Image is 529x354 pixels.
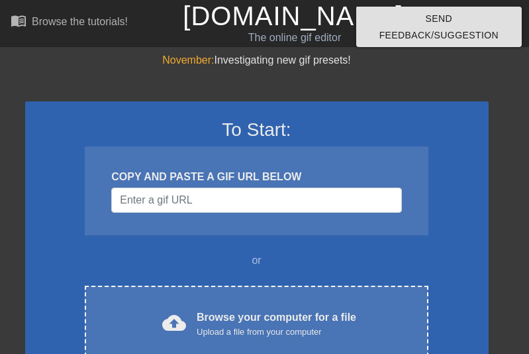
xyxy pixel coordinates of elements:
[183,30,406,46] div: The online gif editor
[11,13,128,33] a: Browse the tutorials!
[197,310,356,339] div: Browse your computer for a file
[111,188,401,213] input: Username
[162,311,186,335] span: cloud_upload
[42,119,471,141] h3: To Start:
[356,7,522,47] button: Send Feedback/Suggestion
[32,16,128,27] div: Browse the tutorials!
[367,11,511,43] span: Send Feedback/Suggestion
[197,325,356,339] div: Upload a file from your computer
[162,54,214,66] span: November:
[11,13,26,29] span: menu_book
[60,253,454,268] div: or
[183,1,403,30] a: [DOMAIN_NAME]
[25,52,489,68] div: Investigating new gif presets!
[111,169,401,185] div: COPY AND PASTE A GIF URL BELOW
